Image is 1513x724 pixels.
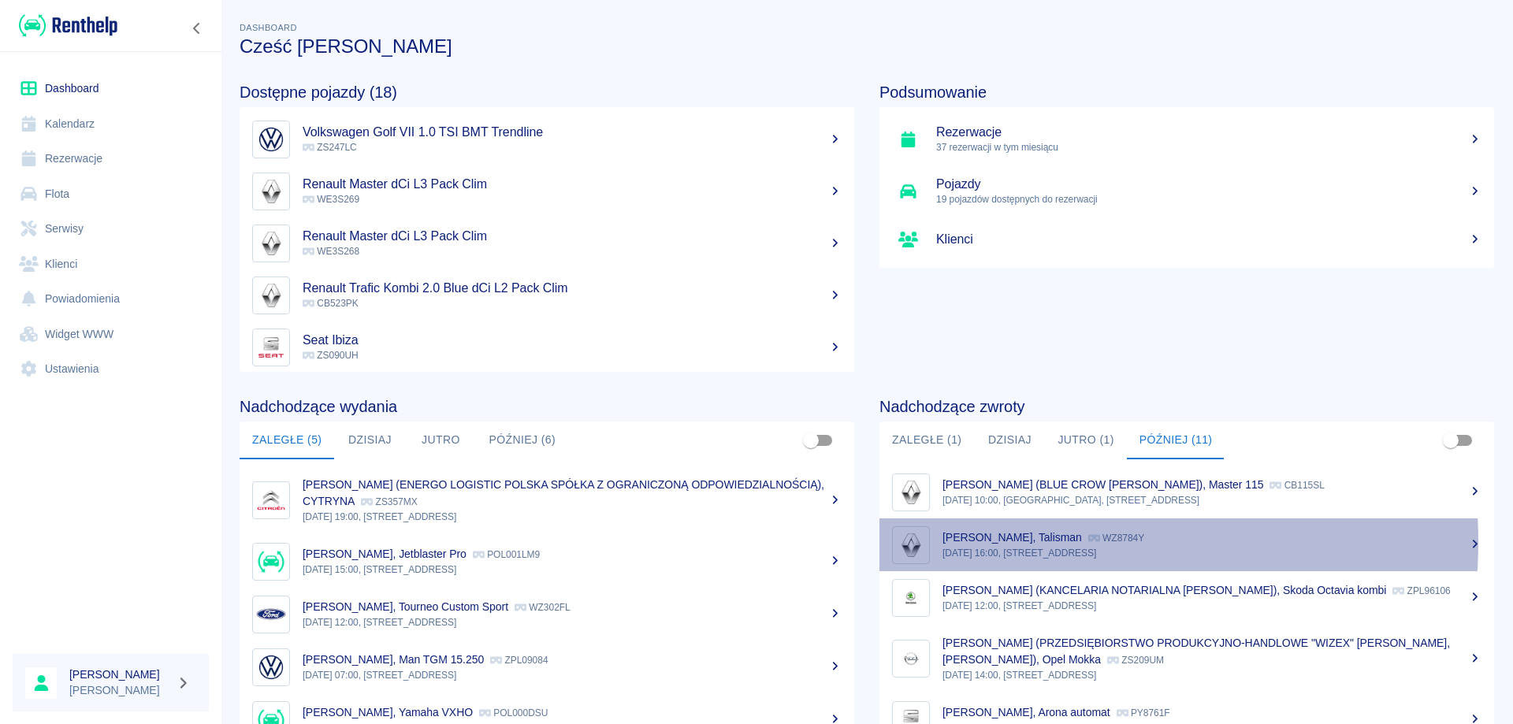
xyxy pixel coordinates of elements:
h4: Podsumowanie [879,83,1494,102]
button: Zaległe (5) [240,421,334,459]
img: Image [896,583,926,613]
a: ImageVolkswagen Golf VII 1.0 TSI BMT Trendline ZS247LC [240,113,854,165]
p: [DATE] 16:00, [STREET_ADDRESS] [942,546,1481,560]
h4: Dostępne pojazdy (18) [240,83,854,102]
p: [DATE] 12:00, [STREET_ADDRESS] [303,615,842,629]
img: Image [256,332,286,362]
h5: Pojazdy [936,176,1481,192]
span: Pokaż przypisane tylko do mnie [1436,425,1466,455]
p: PY8761F [1117,707,1170,718]
button: Jutro (1) [1045,421,1126,459]
h5: Renault Master dCi L3 Pack Clim [303,176,842,192]
a: Dashboard [13,71,209,106]
img: Image [256,485,286,515]
img: Image [256,652,286,682]
p: [PERSON_NAME] (ENERGO LOGISTIC POLSKA SPÓŁKA Z OGRANICZONĄ ODPOWIEDZIALNOŚCIĄ), CYTRYNA [303,478,824,507]
span: WE3S268 [303,246,359,257]
a: ImageRenault Master dCi L3 Pack Clim WE3S269 [240,165,854,217]
img: Image [256,176,286,206]
a: Kalendarz [13,106,209,142]
button: Dzisiaj [334,421,405,459]
a: Image[PERSON_NAME], Jetblaster Pro POL001LM9[DATE] 15:00, [STREET_ADDRESS] [240,535,854,588]
h5: Rezerwacje [936,124,1481,140]
a: Powiadomienia [13,281,209,317]
p: [DATE] 07:00, [STREET_ADDRESS] [303,668,842,682]
span: Pokaż przypisane tylko do mnie [796,425,826,455]
p: [PERSON_NAME], Man TGM 15.250 [303,653,484,666]
p: [PERSON_NAME], Yamaha VXHO [303,706,473,718]
a: Widget WWW [13,317,209,352]
button: Dzisiaj [974,421,1045,459]
p: [DATE] 19:00, [STREET_ADDRESS] [303,510,842,524]
span: ZS090UH [303,350,359,361]
button: Jutro [405,421,476,459]
span: CB523PK [303,298,359,309]
p: [DATE] 10:00, [GEOGRAPHIC_DATA], [STREET_ADDRESS] [942,493,1481,507]
p: [PERSON_NAME], Tourneo Custom Sport [303,600,508,613]
h5: Klienci [936,232,1481,247]
img: Image [256,600,286,629]
p: WZ8784Y [1088,533,1144,544]
p: 37 rezerwacji w tym miesiącu [936,140,1481,154]
span: WE3S269 [303,194,359,205]
h6: [PERSON_NAME] [69,666,170,682]
img: Image [256,547,286,577]
a: Image[PERSON_NAME], Tourneo Custom Sport WZ302FL[DATE] 12:00, [STREET_ADDRESS] [240,588,854,640]
a: ImageRenault Trafic Kombi 2.0 Blue dCi L2 Pack Clim CB523PK [240,269,854,321]
span: ZS247LC [303,142,357,153]
p: 19 pojazdów dostępnych do rezerwacji [936,192,1481,206]
a: Flota [13,176,209,212]
a: Klienci [13,247,209,282]
img: Image [896,530,926,560]
h4: Nadchodzące zwroty [879,397,1494,416]
p: [PERSON_NAME], Arona automat [942,706,1110,718]
p: [DATE] 14:00, [STREET_ADDRESS] [942,668,1481,682]
p: [PERSON_NAME] [69,682,170,699]
a: Image[PERSON_NAME] (PRZEDSIĘBIORSTWO PRODUKCYJNO-HANDLOWE "WIZEX" [PERSON_NAME], [PERSON_NAME]), ... [879,624,1494,693]
p: ZS209UM [1107,655,1164,666]
a: Renthelp logo [13,13,117,39]
p: [PERSON_NAME], Talisman [942,531,1082,544]
p: WZ302FL [515,602,571,613]
button: Później (6) [476,421,568,459]
h4: Nadchodzące wydania [240,397,854,416]
p: [PERSON_NAME] (PRZEDSIĘBIORSTWO PRODUKCYJNO-HANDLOWE "WIZEX" [PERSON_NAME], [PERSON_NAME]), Opel ... [942,637,1450,666]
a: Ustawienia [13,351,209,387]
h5: Volkswagen Golf VII 1.0 TSI BMT Trendline [303,124,842,140]
a: ImageRenault Master dCi L3 Pack Clim WE3S268 [240,217,854,269]
p: POL000DSU [479,707,548,718]
img: Image [256,280,286,310]
p: [PERSON_NAME], Jetblaster Pro [303,548,467,560]
h5: Renault Master dCi L3 Pack Clim [303,228,842,244]
a: Image[PERSON_NAME] (BLUE CROW [PERSON_NAME]), Master 115 CB115SL[DATE] 10:00, [GEOGRAPHIC_DATA], ... [879,466,1494,518]
p: ZPL96106 [1392,585,1450,596]
p: [DATE] 12:00, [STREET_ADDRESS] [942,599,1481,613]
a: Image[PERSON_NAME] (ENERGO LOGISTIC POLSKA SPÓŁKA Z OGRANICZONĄ ODPOWIEDZIALNOŚCIĄ), CYTRYNA ZS35... [240,466,854,535]
a: Image[PERSON_NAME] (KANCELARIA NOTARIALNA [PERSON_NAME]), Skoda Octavia kombi ZPL96106[DATE] 12:0... [879,571,1494,624]
p: [PERSON_NAME] (KANCELARIA NOTARIALNA [PERSON_NAME]), Skoda Octavia kombi [942,584,1386,596]
a: Serwisy [13,211,209,247]
img: Image [256,228,286,258]
a: Rezerwacje37 rezerwacji w tym miesiącu [879,113,1494,165]
p: POL001LM9 [473,549,540,560]
p: [PERSON_NAME] (BLUE CROW [PERSON_NAME]), Master 115 [942,478,1263,491]
img: Image [256,124,286,154]
button: Później (11) [1127,421,1225,459]
p: CB115SL [1270,480,1324,491]
a: Pojazdy19 pojazdów dostępnych do rezerwacji [879,165,1494,217]
h3: Cześć [PERSON_NAME] [240,35,1494,58]
h5: Seat Ibiza [303,332,842,348]
h5: Renault Trafic Kombi 2.0 Blue dCi L2 Pack Clim [303,280,842,296]
p: ZPL09084 [490,655,548,666]
img: Image [896,644,926,674]
img: Image [896,477,926,507]
span: Dashboard [240,23,297,32]
a: ImageSeat Ibiza ZS090UH [240,321,854,373]
a: Rezerwacje [13,141,209,176]
p: ZS357MX [361,496,417,507]
button: Zwiń nawigację [185,18,209,39]
a: Image[PERSON_NAME], Talisman WZ8784Y[DATE] 16:00, [STREET_ADDRESS] [879,518,1494,571]
img: Renthelp logo [19,13,117,39]
a: Image[PERSON_NAME], Man TGM 15.250 ZPL09084[DATE] 07:00, [STREET_ADDRESS] [240,640,854,693]
a: Klienci [879,217,1494,262]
